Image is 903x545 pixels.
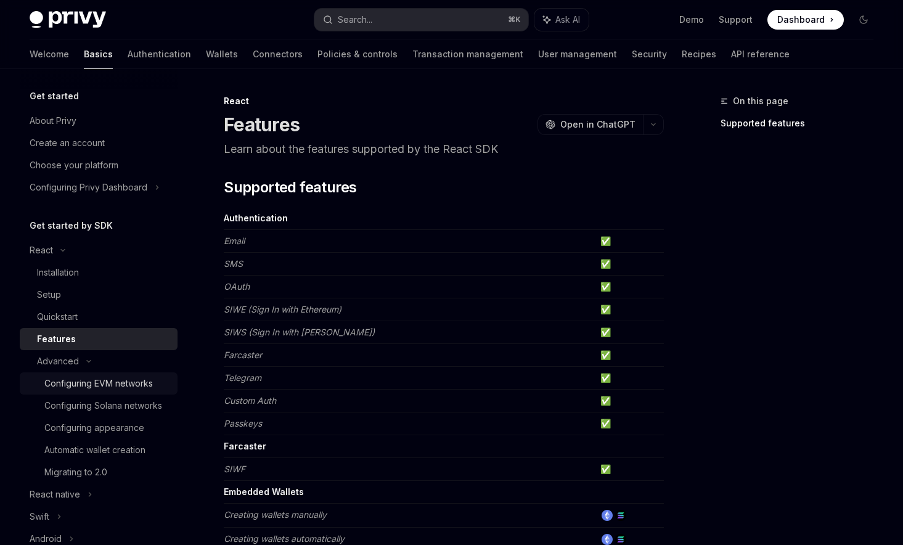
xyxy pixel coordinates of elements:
[679,14,704,26] a: Demo
[37,265,79,280] div: Installation
[30,11,106,28] img: dark logo
[20,461,178,483] a: Migrating to 2.0
[30,180,147,195] div: Configuring Privy Dashboard
[595,344,664,367] td: ✅
[602,534,613,545] img: ethereum.png
[595,298,664,321] td: ✅
[854,10,873,30] button: Toggle dark mode
[20,306,178,328] a: Quickstart
[20,110,178,132] a: About Privy
[224,441,266,451] strong: Farcaster
[534,9,589,31] button: Ask AI
[632,39,667,69] a: Security
[314,9,529,31] button: Search...⌘K
[595,458,664,481] td: ✅
[20,439,178,461] a: Automatic wallet creation
[224,533,345,544] em: Creating wallets automatically
[595,253,664,276] td: ✅
[44,398,162,413] div: Configuring Solana networks
[595,390,664,412] td: ✅
[20,132,178,154] a: Create an account
[20,417,178,439] a: Configuring appearance
[37,287,61,302] div: Setup
[224,464,245,474] em: SIWF
[595,321,664,344] td: ✅
[224,213,288,223] strong: Authentication
[30,218,113,233] h5: Get started by SDK
[595,230,664,253] td: ✅
[37,354,79,369] div: Advanced
[731,39,790,69] a: API reference
[595,367,664,390] td: ✅
[20,328,178,350] a: Features
[253,39,303,69] a: Connectors
[37,332,76,346] div: Features
[30,158,118,173] div: Choose your platform
[595,276,664,298] td: ✅
[317,39,398,69] a: Policies & controls
[595,412,664,435] td: ✅
[224,304,341,314] em: SIWE (Sign In with Ethereum)
[508,15,521,25] span: ⌘ K
[615,534,626,545] img: solana.png
[44,420,144,435] div: Configuring appearance
[30,136,105,150] div: Create an account
[721,113,883,133] a: Supported features
[538,39,617,69] a: User management
[20,154,178,176] a: Choose your platform
[224,418,262,428] em: Passkeys
[338,12,372,27] div: Search...
[733,94,788,109] span: On this page
[44,443,145,457] div: Automatic wallet creation
[30,509,49,524] div: Swift
[30,89,79,104] h5: Get started
[224,395,276,406] em: Custom Auth
[30,243,53,258] div: React
[537,114,643,135] button: Open in ChatGPT
[20,395,178,417] a: Configuring Solana networks
[224,113,300,136] h1: Features
[719,14,753,26] a: Support
[128,39,191,69] a: Authentication
[602,510,613,521] img: ethereum.png
[777,14,825,26] span: Dashboard
[560,118,635,131] span: Open in ChatGPT
[224,327,375,337] em: SIWS (Sign In with [PERSON_NAME])
[84,39,113,69] a: Basics
[44,465,107,480] div: Migrating to 2.0
[767,10,844,30] a: Dashboard
[20,284,178,306] a: Setup
[224,350,262,360] em: Farcaster
[224,258,243,269] em: SMS
[682,39,716,69] a: Recipes
[555,14,580,26] span: Ask AI
[224,486,304,497] strong: Embedded Wallets
[37,309,78,324] div: Quickstart
[224,372,261,383] em: Telegram
[30,39,69,69] a: Welcome
[224,281,250,292] em: OAuth
[224,95,664,107] div: React
[224,236,245,246] em: Email
[44,376,153,391] div: Configuring EVM networks
[30,487,80,502] div: React native
[224,178,356,197] span: Supported features
[30,113,76,128] div: About Privy
[206,39,238,69] a: Wallets
[20,372,178,395] a: Configuring EVM networks
[224,141,664,158] p: Learn about the features supported by the React SDK
[20,261,178,284] a: Installation
[615,510,626,521] img: solana.png
[412,39,523,69] a: Transaction management
[224,509,327,520] em: Creating wallets manually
